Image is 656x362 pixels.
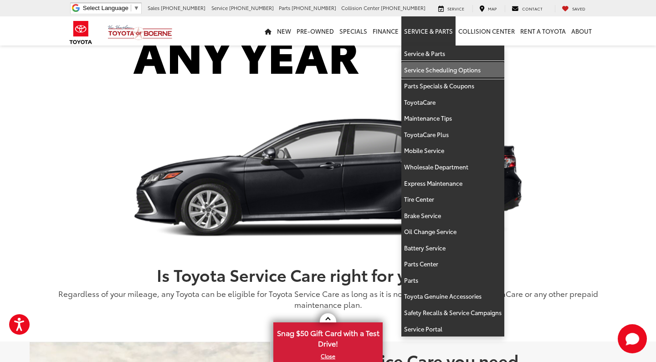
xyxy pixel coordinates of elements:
[83,5,139,11] a: Select Language​
[401,16,456,46] a: Service & Parts: Opens in a new tab
[279,4,290,11] span: Parts
[447,5,464,11] span: Service
[401,305,504,321] a: Safety Recalls & Service Campaigns: Opens in a new tab
[34,288,622,310] p: Regardless of your mileage, any Toyota can be eligible for Toyota Service Care as long as it is n...
[505,5,549,12] a: Contact
[401,159,504,175] a: Wholesale Department
[569,16,594,46] a: About
[401,321,504,337] a: Service Portal
[555,5,592,12] a: My Saved Vehicles
[618,324,647,353] button: Toggle Chat Window
[294,16,337,46] a: Pre-Owned
[401,62,504,78] a: Service Scheduling Options
[401,143,504,159] a: Mobile Service
[401,272,504,289] a: Parts
[456,16,518,46] a: Collision Center
[401,240,504,256] a: Battery Service
[401,191,504,208] a: Tire Center: Opens in a new tab
[518,16,569,46] a: Rent a Toyota
[262,16,274,46] a: Home
[337,16,370,46] a: Specials
[64,18,98,47] img: Toyota
[157,263,500,286] span: Is Toyota Service Care right for your vehicle?
[472,5,503,12] a: Map
[133,5,139,11] span: ▼
[83,5,128,11] span: Select Language
[522,5,543,11] span: Contact
[401,110,504,127] a: Maintenance Tips
[292,4,336,11] span: [PHONE_NUMBER]
[431,5,471,12] a: Service
[211,4,228,11] span: Service
[401,127,504,143] a: ToyotaCare Plus
[274,16,294,46] a: New
[370,16,401,46] a: Finance
[161,4,205,11] span: [PHONE_NUMBER]
[381,4,425,11] span: [PHONE_NUMBER]
[341,4,379,11] span: Collision Center
[401,175,504,192] a: Express Maintenance
[401,78,504,94] a: Parts Specials & Coupons
[401,224,504,240] a: Oil Change Service
[401,288,504,305] a: Toyota Genuine Accessories: Opens in a new tab
[618,324,647,353] svg: Start Chat
[401,256,504,272] a: Parts Center: Opens in a new tab
[229,4,274,11] span: [PHONE_NUMBER]
[572,5,585,11] span: Saved
[84,98,572,256] img: Vic Vaughan Toyota of Boerne in Boerne TX
[401,46,504,62] a: Service & Parts: Opens in a new tab
[274,323,382,351] span: Snag $50 Gift Card with a Test Drive!
[488,5,497,11] span: Map
[401,208,504,224] a: Brake Service
[148,4,159,11] span: Sales
[401,94,504,111] a: ToyotaCare
[108,25,173,41] img: Vic Vaughan Toyota of Boerne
